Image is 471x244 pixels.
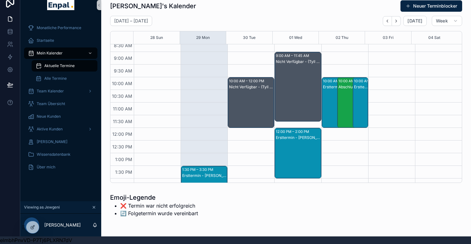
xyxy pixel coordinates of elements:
div: Nicht Verfügbar - (Tyll Training im FFM Office) [276,59,320,64]
button: 02 Thu [336,31,348,44]
span: [PERSON_NAME] [37,139,67,144]
div: 9:00 AM – 11:45 AMNicht Verfügbar - (Tyll Training im FFM Office) [275,52,321,121]
div: 10:00 AM – 12:00 PM [338,78,375,84]
div: 1:30 PM – 3:30 PMErsttermin - [PERSON_NAME] [181,166,227,216]
span: 12:30 PM [111,144,134,149]
span: Wissensdatenbank [37,152,71,157]
button: 01 Wed [289,31,302,44]
span: Alle Termine [44,76,67,81]
div: Ersttermin - [PERSON_NAME] [323,84,347,90]
button: Week [432,16,462,26]
span: Aktuelle Termine [44,63,75,68]
div: Nicht Verfügbar - (Tyll Remote Vorbereitung) [229,84,274,90]
span: 10:00 AM [110,81,134,86]
div: 10:00 AM – 12:00 PMNicht Verfügbar - (Tyll Remote Vorbereitung) [228,78,274,128]
button: Back [383,16,392,26]
span: [DATE] [407,18,422,24]
span: 11:00 AM [111,106,134,111]
a: Team Übersicht [24,98,97,109]
div: Ersttermin (Folgetermin) - [PERSON_NAME] [354,84,368,90]
span: Team Übersicht [37,101,65,106]
a: Startseite [24,35,97,46]
div: 10:00 AM – 12:00 PM [323,78,360,84]
p: [PERSON_NAME] [44,222,81,228]
span: Team Kalender [37,89,64,94]
button: 29 Mon [196,31,210,44]
span: 12:00 PM [111,131,134,137]
h1: Emoji-Legende [110,193,198,202]
div: 10:00 AM – 12:00 PMAbschlusstermin - [PERSON_NAME] [338,78,363,128]
a: Aktive Kunden [24,123,97,135]
span: 9:00 AM [112,55,134,61]
button: 04 Sat [428,31,440,44]
span: Aktive Kunden [37,127,63,132]
button: [DATE] [403,16,426,26]
span: 1:00 PM [114,157,134,162]
div: 10:00 AM – 12:00 PMErsttermin - [PERSON_NAME] [322,78,348,128]
span: Über mich [37,165,55,170]
div: Ersttermin - [PERSON_NAME] [276,135,320,140]
span: Startseite [37,38,54,43]
a: Über mich [24,161,97,173]
div: Abschlusstermin - [PERSON_NAME] [338,84,363,90]
a: Aktuelle Termine [32,60,97,72]
li: 🔄️ Folgetermin wurde vereinbart [120,210,198,217]
div: scrollable content [20,18,101,181]
a: [PERSON_NAME] [24,136,97,147]
a: Team Kalender [24,85,97,97]
a: Alle Termine [32,73,97,84]
span: 1:30 PM [114,169,134,175]
h2: [DATE] – [DATE] [114,18,148,24]
a: Neue Kunden [24,111,97,122]
a: Monatliche Performance [24,22,97,34]
span: Week [436,18,448,24]
button: Next [392,16,401,26]
a: Mein Kalender [24,47,97,59]
button: 28 Sun [150,31,163,44]
div: 12:00 PM – 2:00 PMErsttermin - [PERSON_NAME] [275,128,321,178]
div: 10:00 AM – 12:00 PM [354,78,391,84]
span: 10:30 AM [110,93,134,99]
button: 03 Fri [383,31,394,44]
div: 10:00 AM – 12:00 PM [229,78,266,84]
button: Neuer Terminblocker [400,0,462,12]
span: 8:30 AM [112,43,134,48]
h1: [PERSON_NAME]'s Kalender [110,2,196,10]
span: 2:00 PM [113,182,134,187]
div: 12:00 PM – 2:00 PM [276,128,311,135]
span: Monatliche Performance [37,25,81,30]
a: Wissensdatenbank [24,149,97,160]
li: ❌ Termin war nicht erfolgreich [120,202,198,210]
div: 10:00 AM – 12:00 PMErsttermin (Folgetermin) - [PERSON_NAME] [353,78,368,128]
span: 9:30 AM [112,68,134,73]
div: Ersttermin - [PERSON_NAME] [182,173,227,178]
span: Mein Kalender [37,51,63,56]
span: 11:30 AM [111,119,134,124]
div: 9:00 AM – 11:45 AM [276,53,311,59]
span: Neue Kunden [37,114,61,119]
div: 1:30 PM – 3:30 PM [182,166,215,173]
button: 30 Tue [243,31,256,44]
span: Viewing as Jewgeni [24,205,60,210]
